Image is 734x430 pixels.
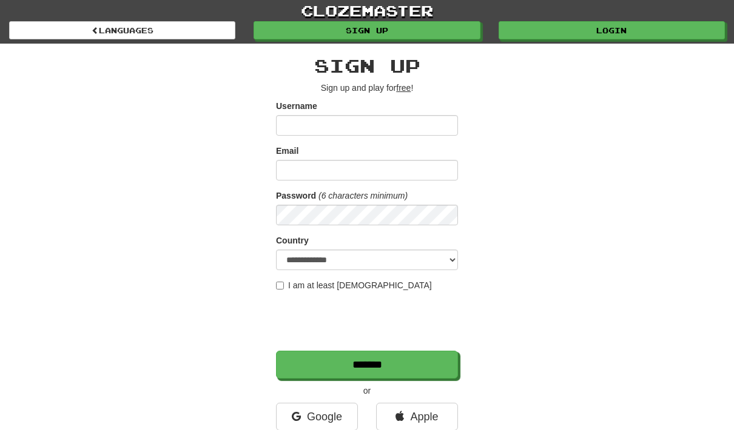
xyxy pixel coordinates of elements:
u: free [396,83,411,93]
em: (6 characters minimum) [318,191,408,200]
label: Email [276,145,298,157]
p: or [276,385,458,397]
a: Languages [9,21,235,39]
a: Login [499,21,725,39]
p: Sign up and play for ! [276,82,458,94]
label: Username [276,100,317,112]
a: Sign up [254,21,480,39]
iframe: reCAPTCHA [276,297,460,345]
label: I am at least [DEMOGRAPHIC_DATA] [276,279,432,291]
input: I am at least [DEMOGRAPHIC_DATA] [276,282,284,289]
label: Password [276,190,316,202]
label: Country [276,234,309,246]
h2: Sign up [276,56,458,76]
